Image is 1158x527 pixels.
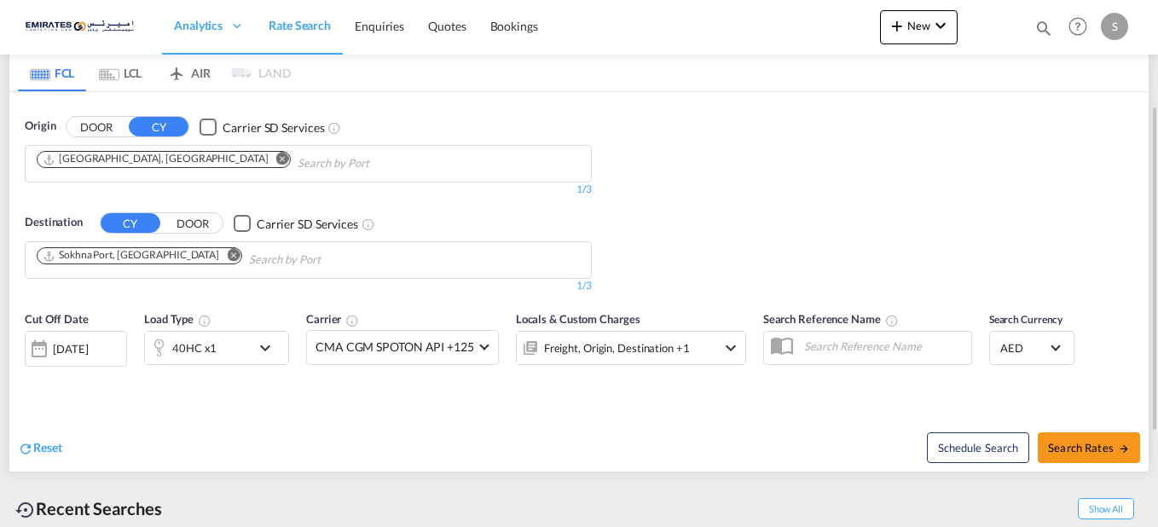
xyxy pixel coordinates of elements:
md-icon: Unchecked: Search for CY (Container Yard) services for all selected carriers.Checked : Search for... [327,121,341,135]
div: OriginDOOR CY Checkbox No InkUnchecked: Search for CY (Container Yard) services for all selected ... [9,92,1149,471]
div: 40HC x1icon-chevron-down [144,331,289,365]
button: DOOR [163,214,223,234]
md-tab-item: AIR [154,54,223,91]
span: Origin [25,118,55,135]
div: Press delete to remove this chip. [43,152,271,166]
md-icon: icon-refresh [18,441,33,456]
md-tab-item: FCL [18,54,86,91]
button: Remove [264,152,290,169]
div: S [1101,13,1128,40]
div: [DATE] [53,341,88,356]
md-icon: icon-backup-restore [15,500,36,520]
div: [DATE] [25,331,127,367]
md-icon: icon-magnify [1034,19,1053,38]
span: CMA CGM SPOTON API +125 [316,339,474,356]
button: DOOR [67,118,126,137]
div: Press delete to remove this chip. [43,248,223,263]
span: Help [1063,12,1092,41]
div: Freight Origin Destination Factory Stuffingicon-chevron-down [516,331,746,365]
span: Show All [1078,498,1134,519]
button: icon-plus 400-fgNewicon-chevron-down [880,10,958,44]
span: Search Currency [989,313,1063,326]
md-icon: Unchecked: Search for CY (Container Yard) services for all selected carriers.Checked : Search for... [362,217,375,231]
div: icon-refreshReset [18,439,62,458]
div: 1/3 [25,279,592,293]
div: icon-magnify [1034,19,1053,44]
img: c67187802a5a11ec94275b5db69a26e6.png [26,8,141,46]
md-icon: icon-airplane [166,63,187,76]
button: Note: By default Schedule search will only considerorigin ports, destination ports and cut off da... [927,432,1029,463]
span: Cut Off Date [25,312,89,326]
md-datepicker: Select [25,364,38,387]
div: Freight Origin Destination Factory Stuffing [544,336,690,360]
span: Rate Search [269,18,331,32]
span: Locals & Custom Charges [516,312,640,326]
div: 1/3 [25,182,592,197]
span: AED [1000,340,1048,356]
div: Sokhna Port, EGSOK [43,248,219,263]
md-chips-wrap: Chips container. Use arrow keys to select chips. [34,146,466,177]
md-icon: Your search will be saved by the below given name [885,314,899,327]
span: Quotes [428,19,466,33]
div: Jebel Ali, AEJEA [43,152,268,166]
md-icon: icon-chevron-down [930,15,951,36]
md-select: Select Currency: د.إ AEDUnited Arab Emirates Dirham [999,335,1065,360]
md-icon: icon-chevron-down [721,338,741,358]
md-tab-item: LCL [86,54,154,91]
md-icon: icon-information-outline [198,314,211,327]
span: Bookings [490,19,538,33]
div: Carrier SD Services [257,216,358,233]
md-pagination-wrapper: Use the left and right arrow keys to navigate between tabs [18,54,291,91]
md-icon: icon-chevron-down [255,338,284,358]
div: Carrier SD Services [223,119,324,136]
md-chips-wrap: Chips container. Use arrow keys to select chips. [34,242,418,274]
md-icon: The selected Trucker/Carrierwill be displayed in the rate results If the rates are from another f... [345,314,359,327]
span: Search Reference Name [763,312,899,326]
span: Search Rates [1048,441,1130,455]
div: 40HC x1 [172,336,217,360]
button: CY [129,117,188,136]
input: Chips input. [298,150,460,177]
input: Chips input. [249,246,411,274]
button: Search Ratesicon-arrow-right [1038,432,1140,463]
button: CY [101,213,160,233]
md-checkbox: Checkbox No Ink [200,118,324,136]
span: Destination [25,214,83,231]
span: Enquiries [355,19,404,33]
input: Search Reference Name [796,333,971,359]
span: Reset [33,440,62,455]
md-icon: icon-arrow-right [1118,443,1130,455]
div: Help [1063,12,1101,43]
button: Remove [216,248,241,265]
md-icon: icon-plus 400-fg [887,15,907,36]
span: Carrier [306,312,359,326]
span: Analytics [174,17,223,34]
span: New [887,19,951,32]
span: Load Type [144,312,211,326]
md-checkbox: Checkbox No Ink [234,214,358,232]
